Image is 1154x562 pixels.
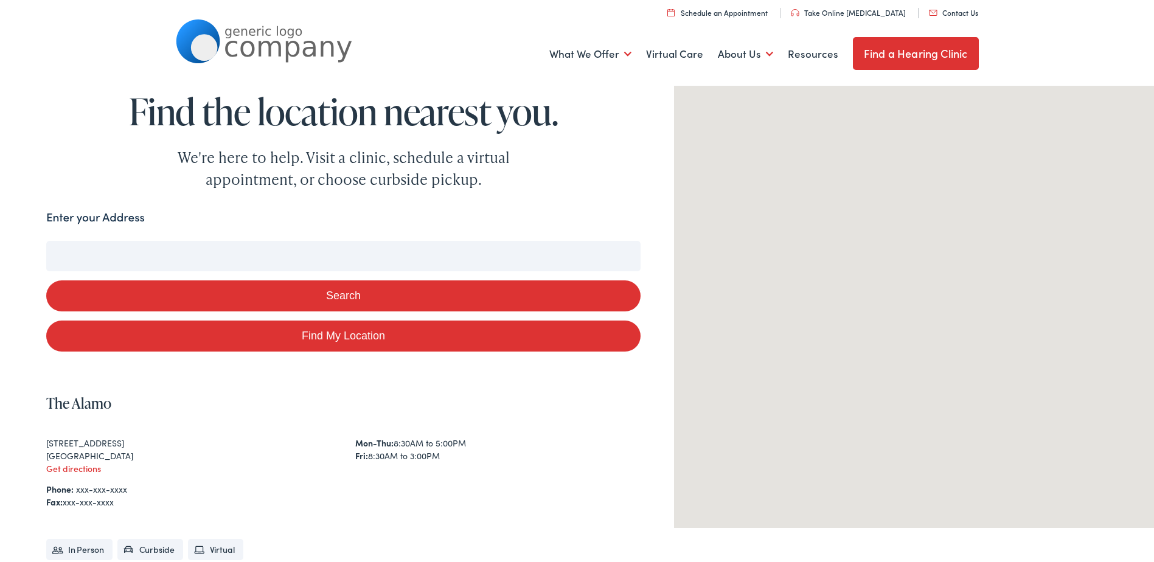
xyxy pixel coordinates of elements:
li: In Person [46,539,113,560]
strong: Phone: [46,483,74,495]
a: About Us [718,32,773,77]
a: Schedule an Appointment [667,7,768,18]
a: The Alamo [46,393,111,413]
div: [STREET_ADDRESS] [46,437,332,449]
img: utility icon [791,9,799,16]
div: We're here to help. Visit a clinic, schedule a virtual appointment, or choose curbside pickup. [149,147,538,190]
li: Virtual [188,539,243,560]
a: Get directions [46,462,101,474]
input: Enter your address or zip code [46,241,641,271]
h1: Find the location nearest you. [46,91,641,131]
div: 8:30AM to 5:00PM 8:30AM to 3:00PM [355,437,641,462]
a: Contact Us [929,7,978,18]
strong: Fri: [355,449,368,462]
a: What We Offer [549,32,631,77]
a: Find My Location [46,321,641,352]
strong: Fax: [46,496,63,508]
a: Take Online [MEDICAL_DATA] [791,7,906,18]
a: Virtual Care [646,32,703,77]
button: Search [46,280,641,311]
strong: Mon-Thu: [355,437,394,449]
div: xxx-xxx-xxxx [46,496,641,508]
div: [GEOGRAPHIC_DATA] [46,449,332,462]
a: xxx-xxx-xxxx [76,483,127,495]
a: Resources [788,32,838,77]
img: utility icon [667,9,675,16]
label: Enter your Address [46,209,145,226]
img: utility icon [929,10,937,16]
a: Find a Hearing Clinic [853,37,979,70]
li: Curbside [117,539,183,560]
